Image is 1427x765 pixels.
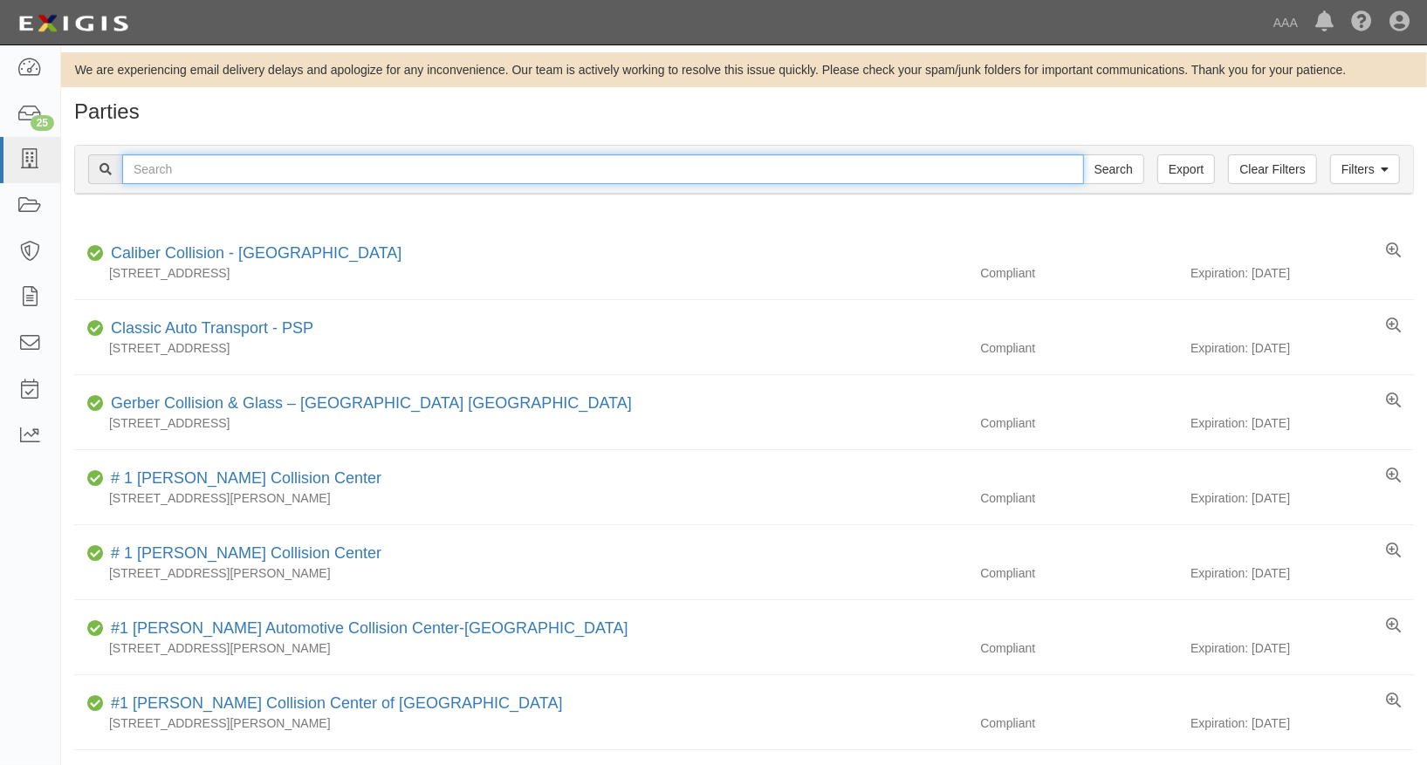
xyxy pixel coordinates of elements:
a: # 1 [PERSON_NAME] Collision Center [111,544,381,562]
a: #1 [PERSON_NAME] Automotive Collision Center-[GEOGRAPHIC_DATA] [111,619,628,637]
i: Compliant [87,398,104,410]
div: # 1 Cochran Collision Center [104,468,381,490]
a: Classic Auto Transport - PSP [111,319,313,337]
div: Expiration: [DATE] [1190,639,1414,657]
div: # 1 Cochran Collision Center [104,543,381,565]
div: Expiration: [DATE] [1190,714,1414,732]
div: Compliant [967,714,1190,732]
a: Caliber Collision - [GEOGRAPHIC_DATA] [111,244,401,262]
i: Compliant [87,698,104,710]
a: Export [1157,154,1215,184]
i: Help Center - Complianz [1351,12,1372,33]
div: Compliant [967,414,1190,432]
div: Compliant [967,564,1190,582]
div: Compliant [967,264,1190,282]
i: Compliant [87,248,104,260]
div: Compliant [967,339,1190,357]
a: Clear Filters [1228,154,1316,184]
div: #1 Cochran Collision Center of Greensburg [104,693,563,715]
div: Expiration: [DATE] [1190,264,1414,282]
div: #1 Cochran Automotive Collision Center-Monroeville [104,618,628,640]
div: [STREET_ADDRESS][PERSON_NAME] [74,489,967,507]
div: Classic Auto Transport - PSP [104,318,313,340]
div: 25 [31,115,54,131]
div: [STREET_ADDRESS] [74,414,967,432]
div: Expiration: [DATE] [1190,489,1414,507]
div: Compliant [967,489,1190,507]
i: Compliant [87,548,104,560]
i: Compliant [87,623,104,635]
img: logo-5460c22ac91f19d4615b14bd174203de0afe785f0fc80cf4dbbc73dc1793850b.png [13,8,134,39]
a: View results summary [1386,318,1401,335]
a: View results summary [1386,393,1401,410]
div: Expiration: [DATE] [1190,564,1414,582]
i: Compliant [87,473,104,485]
div: Gerber Collision & Glass – Houston Brighton [104,393,632,415]
a: View results summary [1386,242,1401,260]
div: We are experiencing email delivery delays and apologize for any inconvenience. Our team is active... [61,61,1427,79]
div: Compliant [967,639,1190,657]
a: AAA [1265,5,1307,40]
input: Search [1083,154,1144,184]
div: [STREET_ADDRESS][PERSON_NAME] [74,714,967,732]
a: View results summary [1386,468,1401,485]
a: View results summary [1386,618,1401,635]
a: View results summary [1386,693,1401,710]
div: [STREET_ADDRESS][PERSON_NAME] [74,639,967,657]
div: [STREET_ADDRESS] [74,339,967,357]
i: Compliant [87,323,104,335]
div: [STREET_ADDRESS][PERSON_NAME] [74,564,967,582]
input: Search [122,154,1084,184]
a: Gerber Collision & Glass – [GEOGRAPHIC_DATA] [GEOGRAPHIC_DATA] [111,394,632,412]
a: View results summary [1386,543,1401,560]
div: Expiration: [DATE] [1190,339,1414,357]
div: Caliber Collision - Gainesville [104,242,401,265]
div: Expiration: [DATE] [1190,414,1414,432]
h1: Parties [74,100,1414,123]
a: Filters [1330,154,1400,184]
a: #1 [PERSON_NAME] Collision Center of [GEOGRAPHIC_DATA] [111,694,563,712]
div: [STREET_ADDRESS] [74,264,967,282]
a: # 1 [PERSON_NAME] Collision Center [111,469,381,487]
